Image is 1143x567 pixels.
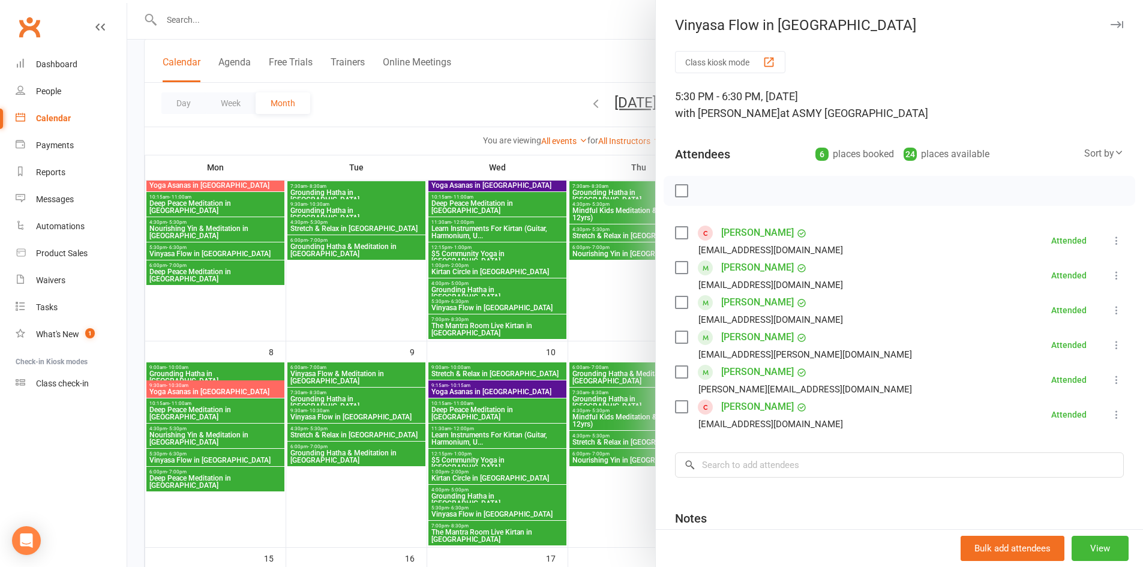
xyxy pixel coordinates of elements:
[16,78,127,105] a: People
[780,107,928,119] span: at ASMY [GEOGRAPHIC_DATA]
[698,416,843,432] div: [EMAIL_ADDRESS][DOMAIN_NAME]
[675,51,785,73] button: Class kiosk mode
[36,221,85,231] div: Automations
[675,107,780,119] span: with [PERSON_NAME]
[16,294,127,321] a: Tasks
[675,146,730,163] div: Attendees
[675,88,1124,122] div: 5:30 PM - 6:30 PM, [DATE]
[16,51,127,78] a: Dashboard
[36,167,65,177] div: Reports
[698,242,843,258] div: [EMAIL_ADDRESS][DOMAIN_NAME]
[721,258,794,277] a: [PERSON_NAME]
[1072,536,1129,561] button: View
[675,510,707,527] div: Notes
[675,452,1124,478] input: Search to add attendees
[721,397,794,416] a: [PERSON_NAME]
[36,302,58,312] div: Tasks
[16,186,127,213] a: Messages
[721,328,794,347] a: [PERSON_NAME]
[16,370,127,397] a: Class kiosk mode
[698,382,912,397] div: [PERSON_NAME][EMAIL_ADDRESS][DOMAIN_NAME]
[16,159,127,186] a: Reports
[904,146,989,163] div: places available
[36,113,71,123] div: Calendar
[904,148,917,161] div: 24
[698,347,912,362] div: [EMAIL_ADDRESS][PERSON_NAME][DOMAIN_NAME]
[1084,146,1124,161] div: Sort by
[656,17,1143,34] div: Vinyasa Flow in [GEOGRAPHIC_DATA]
[36,86,61,96] div: People
[36,59,77,69] div: Dashboard
[1051,410,1087,419] div: Attended
[16,213,127,240] a: Automations
[16,321,127,348] a: What's New1
[16,267,127,294] a: Waivers
[1051,376,1087,384] div: Attended
[961,536,1064,561] button: Bulk add attendees
[698,312,843,328] div: [EMAIL_ADDRESS][DOMAIN_NAME]
[815,148,829,161] div: 6
[1051,236,1087,245] div: Attended
[721,223,794,242] a: [PERSON_NAME]
[14,12,44,42] a: Clubworx
[36,329,79,339] div: What's New
[1051,271,1087,280] div: Attended
[721,293,794,312] a: [PERSON_NAME]
[815,146,894,163] div: places booked
[36,140,74,150] div: Payments
[1051,306,1087,314] div: Attended
[1051,341,1087,349] div: Attended
[721,362,794,382] a: [PERSON_NAME]
[36,275,65,285] div: Waivers
[16,132,127,159] a: Payments
[16,105,127,132] a: Calendar
[16,240,127,267] a: Product Sales
[36,194,74,204] div: Messages
[698,277,843,293] div: [EMAIL_ADDRESS][DOMAIN_NAME]
[85,328,95,338] span: 1
[12,526,41,555] div: Open Intercom Messenger
[36,379,89,388] div: Class check-in
[36,248,88,258] div: Product Sales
